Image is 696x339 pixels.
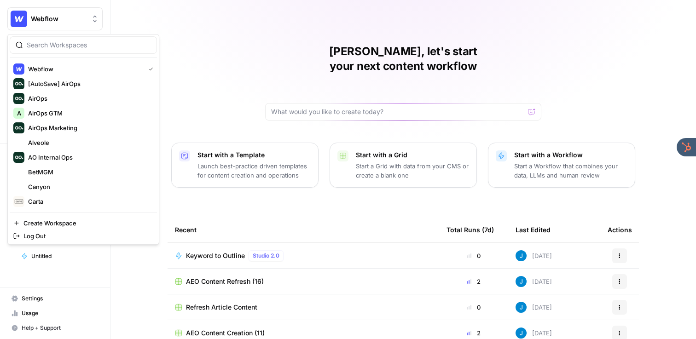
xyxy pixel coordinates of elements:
[171,143,319,188] button: Start with a TemplateLaunch best-practice driven templates for content creation and operations
[23,218,150,228] span: Create Workspace
[7,321,103,335] button: Help + Support
[514,161,627,180] p: Start a Workflow that combines your data, LLMs and human review
[356,161,469,180] p: Start a Grid with data from your CMS or create a blank one
[186,251,245,260] span: Keyword to Outline
[28,167,150,177] span: BetMGM
[13,152,24,163] img: AO Internal Ops Logo
[28,182,150,191] span: Canyon
[516,217,551,242] div: Last Edited
[488,143,635,188] button: Start with a WorkflowStart a Workflow that combines your data, LLMs and human review
[265,44,541,74] h1: [PERSON_NAME], let's start your next content workflow
[516,276,527,287] img: z620ml7ie90s7uun3xptce9f0frp
[447,328,501,338] div: 2
[23,231,150,241] span: Log Out
[608,217,632,242] div: Actions
[28,153,150,162] span: AO Internal Ops
[175,303,432,312] a: Refresh Article Content
[10,230,157,242] a: Log Out
[11,11,27,27] img: Webflow Logo
[7,306,103,321] a: Usage
[197,161,311,180] p: Launch best-practice driven templates for content creation and operations
[447,303,501,312] div: 0
[175,277,432,286] a: AEO Content Refresh (16)
[7,291,103,306] a: Settings
[186,328,265,338] span: AEO Content Creation (11)
[28,94,150,103] span: AirOps
[186,303,257,312] span: Refresh Article Content
[22,294,99,303] span: Settings
[447,217,494,242] div: Total Runs (7d)
[13,93,24,104] img: AirOps Logo
[516,328,552,339] div: [DATE]
[13,167,24,178] img: BetMGM Logo
[516,302,527,313] img: z620ml7ie90s7uun3xptce9f0frp
[13,122,24,133] img: AirOps Marketing Logo
[516,250,552,261] div: [DATE]
[28,123,150,132] span: AirOps Marketing
[447,277,501,286] div: 2
[17,249,103,264] a: Untitled
[271,107,524,116] input: What would you like to create today?
[10,217,157,230] a: Create Workspace
[27,40,151,50] input: Search Workspaces
[28,138,150,147] span: Alveole
[516,302,552,313] div: [DATE]
[13,196,24,207] img: Carta Logo
[253,252,279,260] span: Studio 2.0
[175,250,432,261] a: Keyword to OutlineStudio 2.0
[28,79,150,88] span: [AutoSave] AirOps
[330,143,477,188] button: Start with a GridStart a Grid with data from your CMS or create a blank one
[197,150,311,160] p: Start with a Template
[7,7,103,30] button: Workspace: Webflow
[13,181,24,192] img: Canyon Logo
[22,309,99,317] span: Usage
[516,328,527,339] img: z620ml7ie90s7uun3xptce9f0frp
[31,252,99,260] span: Untitled
[31,14,87,23] span: Webflow
[186,277,264,286] span: AEO Content Refresh (16)
[28,197,150,206] span: Carta
[28,109,150,118] span: AirOps GTM
[13,137,24,148] img: Alveole Logo
[7,34,159,245] div: Workspace: Webflow
[516,276,552,287] div: [DATE]
[447,251,501,260] div: 0
[22,324,99,332] span: Help + Support
[28,64,141,74] span: Webflow
[516,250,527,261] img: z620ml7ie90s7uun3xptce9f0frp
[356,150,469,160] p: Start with a Grid
[17,109,21,118] span: A
[13,78,24,89] img: [AutoSave] AirOps Logo
[514,150,627,160] p: Start with a Workflow
[175,217,432,242] div: Recent
[13,63,24,75] img: Webflow Logo
[175,328,432,338] a: AEO Content Creation (11)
